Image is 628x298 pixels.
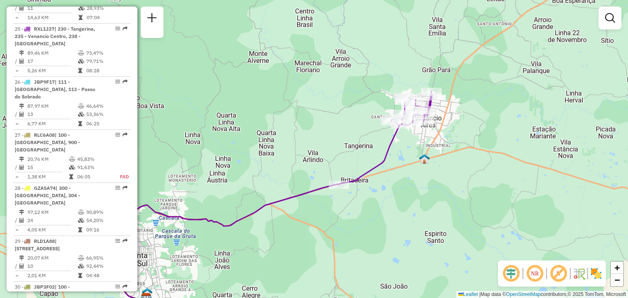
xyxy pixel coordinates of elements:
[78,264,84,269] i: % de utilização da cubagem
[15,120,19,128] td: =
[501,264,521,283] span: Ocultar deslocamento
[34,185,56,191] span: GZA5A74
[77,163,111,171] td: 91,63%
[27,110,78,118] td: 13
[15,132,80,153] span: 27 -
[86,67,127,75] td: 08:28
[15,238,60,251] span: 29 -
[27,173,69,181] td: 1,38 KM
[15,79,95,100] span: | 111 - [GEOGRAPHIC_DATA], 113 - Passo do Sobrado
[78,15,83,20] i: Tempo total em rota
[78,218,84,223] i: % de utilização da cubagem
[69,174,73,179] i: Tempo total em rota
[34,238,55,244] span: RLD1A88
[78,256,84,260] i: % de utilização do peso
[144,10,160,28] a: Nova sessão e pesquisa
[27,4,78,12] td: 11
[86,4,123,12] td: 28,93%
[123,79,128,84] em: Rota exportada
[86,49,127,57] td: 73,47%
[78,68,82,73] i: Tempo total em rota
[27,13,78,22] td: 14,63 KM
[611,262,623,274] a: Zoom in
[78,273,82,278] i: Tempo total em rota
[34,79,55,85] span: JBP9F17
[86,226,127,234] td: 09:16
[19,264,24,269] i: Total de Atividades
[77,173,111,181] td: 06:05
[115,26,120,31] em: Opções
[69,157,75,162] i: % de utilização do peso
[615,262,620,273] span: +
[15,13,19,22] td: =
[123,238,128,243] em: Rota exportada
[34,132,55,138] span: RLC6A08
[15,67,19,75] td: =
[27,102,78,110] td: 87,97 KM
[123,185,128,190] em: Rota exportada
[19,218,24,223] i: Total de Atividades
[27,262,78,270] td: 10
[549,264,568,283] span: Exibir rótulo
[86,254,127,262] td: 66,95%
[15,163,19,171] td: /
[34,284,55,290] span: JBP3F02
[456,291,628,298] div: Map data © contributors,© 2025 TomTom, Microsoft
[611,274,623,286] a: Zoom out
[115,185,120,190] em: Opções
[27,208,78,216] td: 97,12 KM
[15,185,80,206] span: 28 -
[86,262,127,270] td: 92,44%
[27,163,69,171] td: 15
[115,238,120,243] em: Opções
[27,226,78,234] td: 4,05 KM
[15,226,19,234] td: =
[15,216,19,225] td: /
[15,271,19,280] td: =
[506,291,541,297] a: OpenStreetMap
[86,57,127,65] td: 79,71%
[78,59,84,64] i: % de utilização da cubagem
[419,153,430,164] img: Venâncio Aires
[15,26,95,47] span: 25 -
[27,155,69,163] td: 20,76 KM
[86,13,123,22] td: 07:04
[590,267,603,280] img: Exibir/Ocultar setores
[123,132,128,137] em: Rota exportada
[78,227,82,232] i: Tempo total em rota
[19,59,24,64] i: Total de Atividades
[27,57,78,65] td: 17
[27,120,78,128] td: 6,77 KM
[27,271,78,280] td: 2,01 KM
[19,6,24,11] i: Total de Atividades
[15,57,19,65] td: /
[15,4,19,12] td: /
[111,173,129,181] td: FAD
[142,287,153,298] img: Santa Cruz FAD
[19,112,24,117] i: Total de Atividades
[615,275,620,285] span: −
[69,165,75,170] i: % de utilização da cubagem
[15,26,95,47] span: | 230 - Tangerina, 235 - Venancio Centro, 238 - [GEOGRAPHIC_DATA]
[19,51,24,56] i: Distância Total
[86,110,127,118] td: 53,36%
[78,210,84,215] i: % de utilização do peso
[34,26,54,32] span: RXL1J27
[15,173,19,181] td: =
[27,67,78,75] td: 5,26 KM
[86,120,127,128] td: 06:25
[86,216,127,225] td: 54,20%
[115,132,120,137] em: Opções
[602,10,618,26] a: Exibir filtros
[19,210,24,215] i: Distância Total
[479,291,480,297] span: |
[525,264,545,283] span: Ocultar NR
[123,284,128,289] em: Rota exportada
[86,208,127,216] td: 90,89%
[19,104,24,109] i: Distância Total
[77,155,111,163] td: 45,83%
[15,185,80,206] span: | 300 - [GEOGRAPHIC_DATA], 304 - [GEOGRAPHIC_DATA]
[27,254,78,262] td: 20,07 KM
[27,49,78,57] td: 89,46 KM
[27,216,78,225] td: 24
